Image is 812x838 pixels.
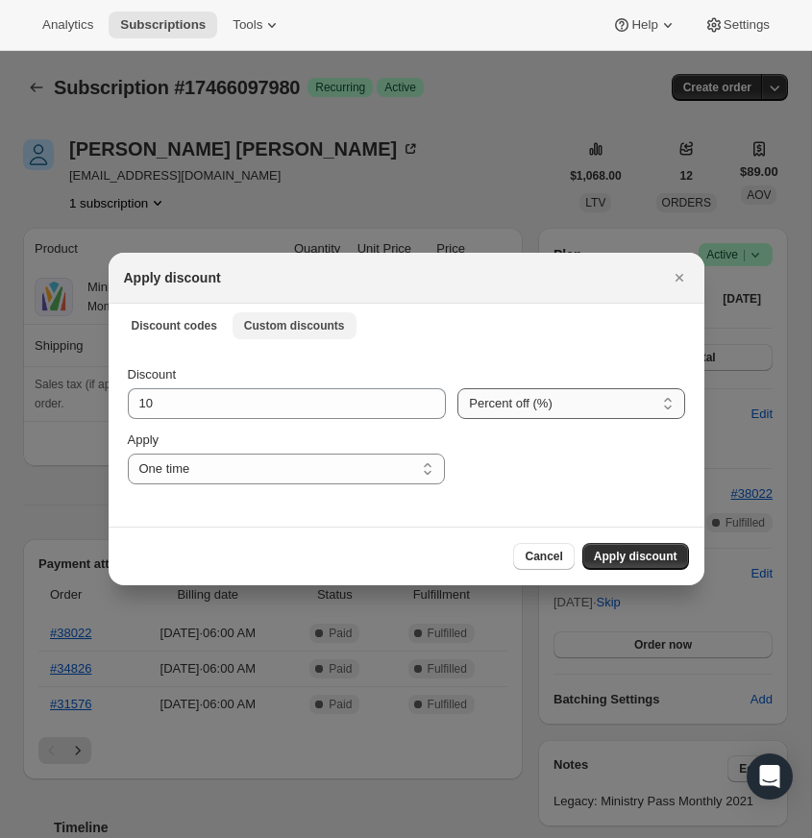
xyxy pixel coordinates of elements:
[244,318,345,333] span: Custom discounts
[132,318,217,333] span: Discount codes
[128,367,177,382] span: Discount
[513,543,574,570] button: Cancel
[747,753,793,800] div: Open Intercom Messenger
[124,268,221,287] h2: Apply discount
[582,543,689,570] button: Apply discount
[525,549,562,564] span: Cancel
[693,12,781,38] button: Settings
[109,12,217,38] button: Subscriptions
[42,17,93,33] span: Analytics
[631,17,657,33] span: Help
[594,549,677,564] span: Apply discount
[31,12,105,38] button: Analytics
[601,12,688,38] button: Help
[233,312,357,339] button: Custom discounts
[120,17,206,33] span: Subscriptions
[666,264,693,291] button: Close
[120,312,229,339] button: Discount codes
[128,432,160,447] span: Apply
[724,17,770,33] span: Settings
[221,12,293,38] button: Tools
[233,17,262,33] span: Tools
[109,346,704,527] div: Custom discounts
